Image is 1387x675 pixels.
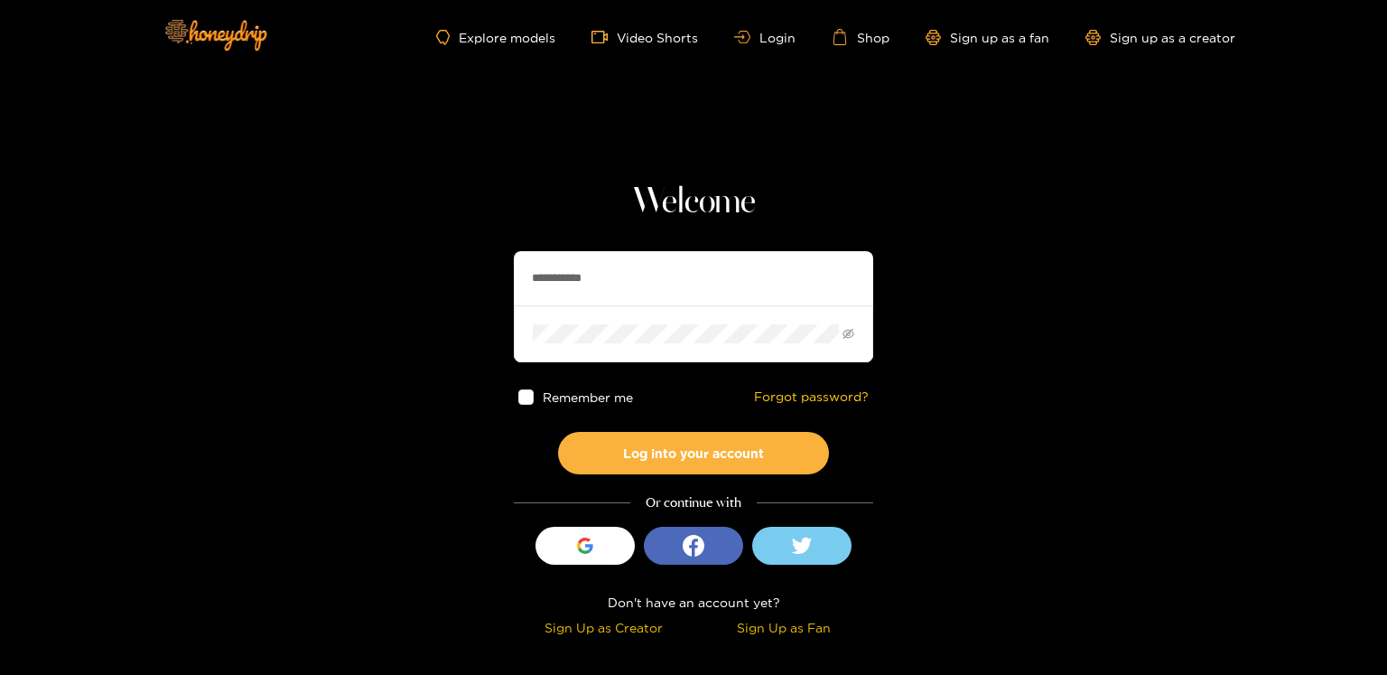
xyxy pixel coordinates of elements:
[698,617,869,638] div: Sign Up as Fan
[518,617,689,638] div: Sign Up as Creator
[514,492,873,513] div: Or continue with
[842,328,854,340] span: eye-invisible
[1085,30,1235,45] a: Sign up as a creator
[543,390,633,404] span: Remember me
[832,29,889,45] a: Shop
[734,31,796,44] a: Login
[514,592,873,613] div: Don't have an account yet?
[926,30,1049,45] a: Sign up as a fan
[558,432,829,474] button: Log into your account
[754,389,869,405] a: Forgot password?
[436,30,555,45] a: Explore models
[591,29,698,45] a: Video Shorts
[514,181,873,224] h1: Welcome
[591,29,617,45] span: video-camera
